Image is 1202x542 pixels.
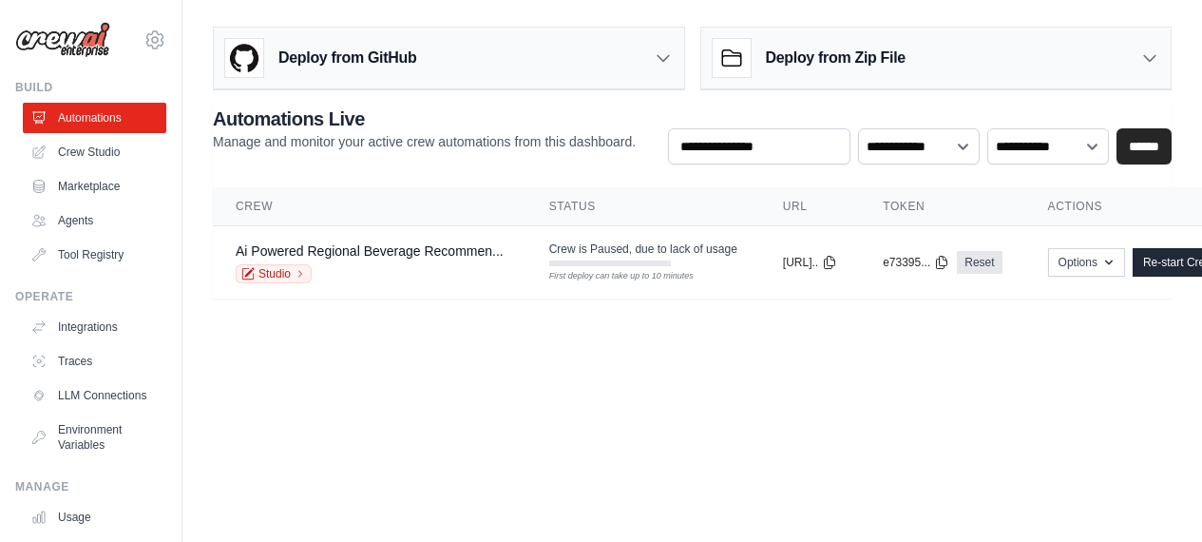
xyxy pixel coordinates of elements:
a: Crew Studio [23,137,166,167]
th: Token [860,187,1024,226]
a: Ai Powered Regional Beverage Recommen... [236,243,504,259]
button: Options [1048,248,1125,277]
a: Agents [23,205,166,236]
button: e73395... [883,255,949,270]
th: URL [760,187,860,226]
a: Reset [957,251,1002,274]
img: Logo [15,22,110,58]
h3: Deploy from Zip File [766,47,906,69]
div: Operate [15,289,166,304]
th: Crew [213,187,526,226]
a: Traces [23,346,166,377]
h2: Automations Live [213,106,636,132]
span: Crew is Paused, due to lack of usage [549,242,737,257]
th: Status [526,187,760,226]
a: Automations [23,103,166,133]
a: Usage [23,502,166,532]
p: Manage and monitor your active crew automations from this dashboard. [213,132,636,151]
div: First deploy can take up to 10 minutes [549,270,671,283]
a: LLM Connections [23,380,166,411]
h3: Deploy from GitHub [278,47,416,69]
a: Tool Registry [23,240,166,270]
a: Environment Variables [23,415,166,460]
div: Build [15,80,166,95]
div: Manage [15,479,166,494]
a: Marketplace [23,171,166,202]
img: GitHub Logo [225,39,263,77]
a: Studio [236,264,312,283]
a: Integrations [23,312,166,342]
